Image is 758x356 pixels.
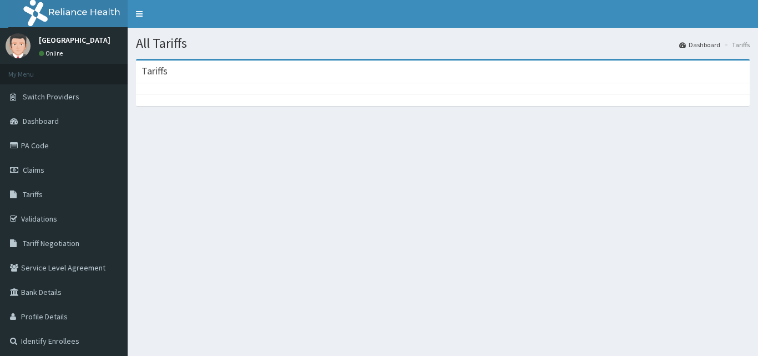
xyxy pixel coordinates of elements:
[679,40,720,49] a: Dashboard
[142,66,168,76] h3: Tariffs
[39,36,110,44] p: [GEOGRAPHIC_DATA]
[39,49,65,57] a: Online
[6,33,31,58] img: User Image
[23,92,79,102] span: Switch Providers
[23,116,59,126] span: Dashboard
[721,40,750,49] li: Tariffs
[136,36,750,51] h1: All Tariffs
[23,165,44,175] span: Claims
[23,238,79,248] span: Tariff Negotiation
[23,189,43,199] span: Tariffs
